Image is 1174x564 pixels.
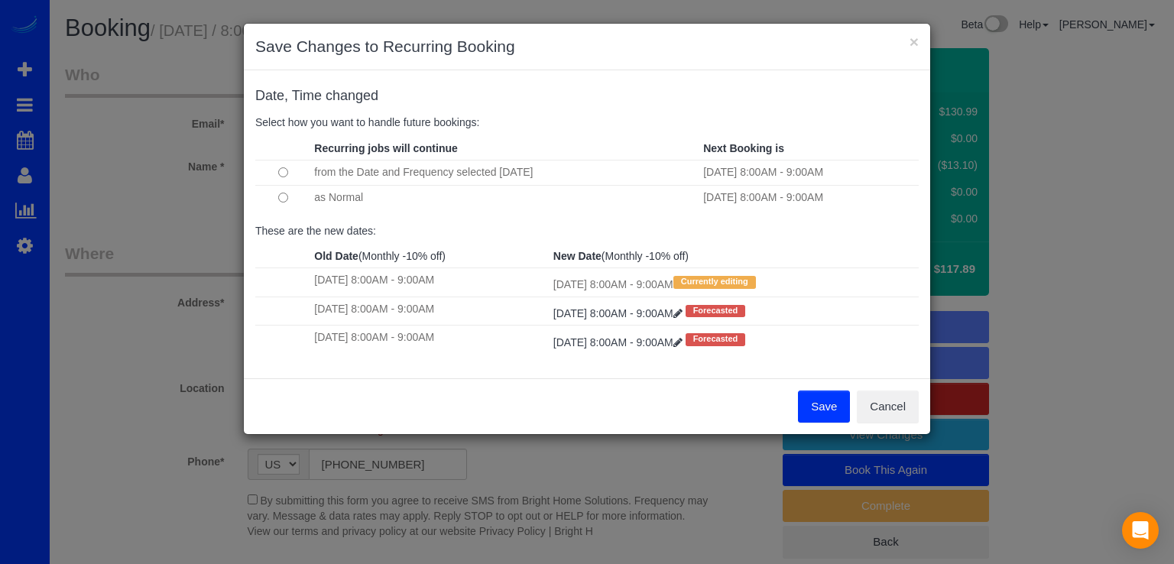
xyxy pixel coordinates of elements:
span: Currently editing [673,276,756,288]
h3: Save Changes to Recurring Booking [255,35,919,58]
a: [DATE] 8:00AM - 9:00AM [553,336,686,348]
th: (Monthly -10% off) [310,245,550,268]
td: [DATE] 8:00AM - 9:00AM [310,268,550,297]
td: [DATE] 8:00AM - 9:00AM [699,160,919,185]
h4: changed [255,89,919,104]
p: These are the new dates: [255,223,919,238]
td: from the Date and Frequency selected [DATE] [310,160,699,185]
div: Open Intercom Messenger [1122,512,1159,549]
td: [DATE] 8:00AM - 9:00AM [310,326,550,354]
td: as Normal [310,185,699,210]
p: Select how you want to handle future bookings: [255,115,919,130]
button: × [910,34,919,50]
a: [DATE] 8:00AM - 9:00AM [553,307,686,319]
button: Cancel [857,391,919,423]
strong: New Date [553,250,602,262]
span: Date, Time [255,88,322,103]
span: Forecasted [686,305,746,317]
strong: Old Date [314,250,358,262]
td: [DATE] 8:00AM - 9:00AM [699,185,919,210]
td: [DATE] 8:00AM - 9:00AM [550,268,919,297]
td: [DATE] 8:00AM - 9:00AM [310,297,550,325]
th: (Monthly -10% off) [550,245,919,268]
strong: Next Booking is [703,142,784,154]
strong: Recurring jobs will continue [314,142,457,154]
button: Save [798,391,850,423]
span: Forecasted [686,333,746,345]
